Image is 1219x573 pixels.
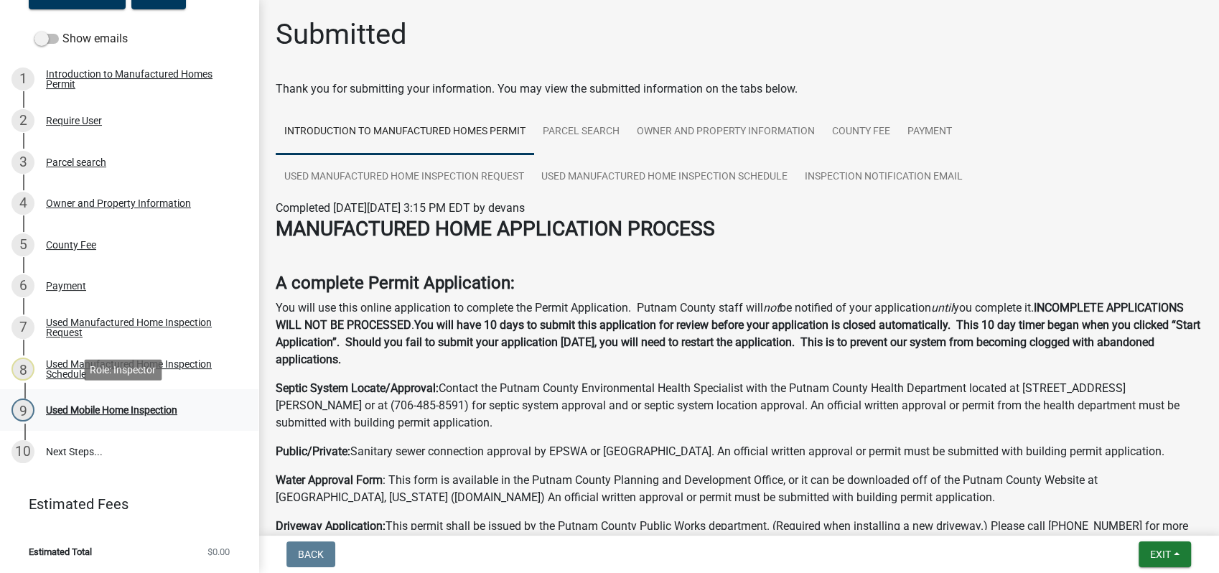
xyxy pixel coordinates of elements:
div: 3 [11,151,34,174]
strong: Septic System Locate/Approval: [276,381,439,395]
div: Payment [46,281,86,291]
p: Sanitary sewer connection approval by EPSWA or [GEOGRAPHIC_DATA]. An official written approval or... [276,443,1202,460]
strong: Driveway Application: [276,519,386,533]
div: Used Manufactured Home Inspection Schedule [46,359,235,379]
button: Exit [1139,541,1191,567]
p: Contact the Putnam County Environmental Health Specialist with the Putnam County Health Departmen... [276,380,1202,432]
div: County Fee [46,240,96,250]
a: Parcel search [534,109,628,155]
div: Thank you for submitting your information. You may view the submitted information on the tabs below. [276,80,1202,98]
i: not [763,301,780,315]
div: 10 [11,440,34,463]
div: Parcel search [46,157,106,167]
a: Introduction to Manufactured Homes Permit [276,109,534,155]
span: Back [298,549,324,560]
a: Estimated Fees [11,490,235,518]
label: Show emails [34,30,128,47]
strong: You will have 10 days to submit this application for review before your application is closed aut... [276,318,1200,366]
div: 5 [11,233,34,256]
div: 9 [11,399,34,421]
a: Inspection Notification Email [796,154,971,200]
strong: MANUFACTURED HOME APPLICATION PROCESS [276,217,715,241]
div: Introduction to Manufactured Homes Permit [46,69,235,89]
h1: Submitted [276,17,407,52]
div: 4 [11,192,34,215]
a: Payment [899,109,961,155]
div: Require User [46,116,102,126]
strong: A complete Permit Application: [276,273,515,293]
span: Estimated Total [29,547,92,556]
p: You will use this online application to complete the Permit Application. Putnam County staff will... [276,299,1202,368]
i: until [931,301,953,315]
div: 2 [11,109,34,132]
p: : This form is available in the Putnam County Planning and Development Office, or it can be downl... [276,472,1202,506]
button: Back [286,541,335,567]
span: $0.00 [207,547,230,556]
div: Owner and Property Information [46,198,191,208]
div: 8 [11,358,34,381]
div: Used Manufactured Home Inspection Request [46,317,235,337]
strong: Public/Private: [276,444,350,458]
span: Exit [1150,549,1171,560]
div: Used Mobile Home Inspection [46,405,177,415]
strong: Form [356,473,383,487]
strong: Water Approval [276,473,353,487]
a: Used Manufactured Home Inspection Schedule [533,154,796,200]
div: 6 [11,274,34,297]
span: Completed [DATE][DATE] 3:15 PM EDT by devans [276,201,525,215]
div: Role: Inspector [84,359,162,380]
a: Used Manufactured Home Inspection Request [276,154,533,200]
div: 1 [11,67,34,90]
a: County Fee [823,109,899,155]
a: Owner and Property Information [628,109,823,155]
div: 7 [11,316,34,339]
p: This permit shall be issued by the Putnam County Public Works department. (Required when installi... [276,518,1202,552]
